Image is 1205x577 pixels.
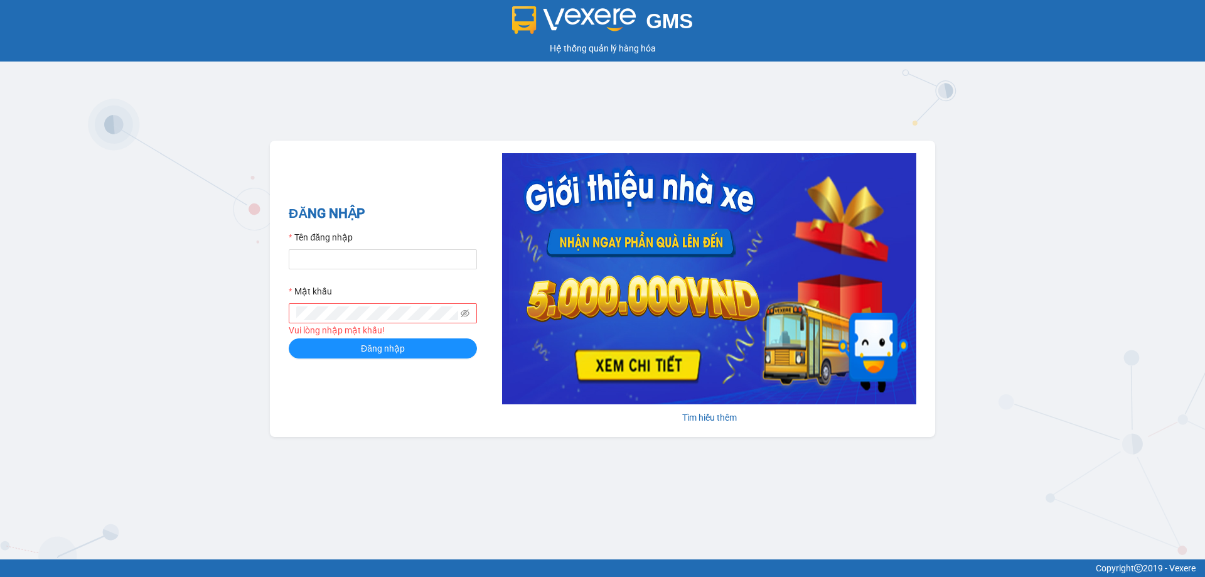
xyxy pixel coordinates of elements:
img: banner-0 [502,153,916,404]
div: Hệ thống quản lý hàng hóa [3,41,1202,55]
img: logo 2 [512,6,636,34]
div: Vui lòng nhập mật khẩu! [289,323,477,337]
span: eye-invisible [461,309,469,318]
label: Mật khẩu [289,284,332,298]
button: Đăng nhập [289,338,477,359]
h2: ĐĂNG NHẬP [289,203,477,224]
span: copyright [1134,564,1143,573]
div: Tìm hiểu thêm [502,411,916,424]
a: GMS [512,19,694,29]
input: Mật khẩu [296,306,458,320]
span: Đăng nhập [361,342,405,355]
span: GMS [646,9,693,33]
input: Tên đăng nhập [289,249,477,269]
label: Tên đăng nhập [289,230,353,244]
div: Copyright 2019 - Vexere [9,561,1196,575]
